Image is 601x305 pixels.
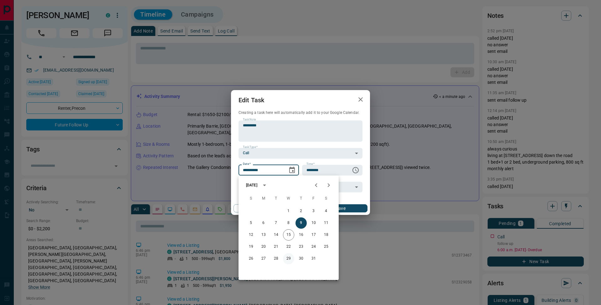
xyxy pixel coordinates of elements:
button: 14 [270,229,282,241]
button: 30 [295,253,307,264]
button: 11 [321,217,332,229]
button: 15 [283,229,294,241]
button: Cancel [234,204,287,212]
button: Save [314,204,367,212]
button: 29 [283,253,294,264]
span: Monday [258,192,269,205]
button: 17 [308,229,319,241]
button: 2 [295,206,307,217]
button: 7 [270,217,282,229]
span: Wednesday [283,192,294,205]
button: calendar view is open, switch to year view [259,180,270,191]
button: 25 [321,241,332,252]
button: 12 [245,229,257,241]
button: Previous month [310,179,322,191]
button: Choose date, selected date is Oct 9, 2025 [286,164,298,176]
span: Friday [308,192,319,205]
button: 13 [258,229,269,241]
button: 10 [308,217,319,229]
button: 18 [321,229,332,241]
button: 20 [258,241,269,252]
button: 24 [308,241,319,252]
button: Choose time, selected time is 6:00 AM [349,164,362,176]
button: 4 [321,206,332,217]
h2: Edit Task [231,90,272,110]
button: 8 [283,217,294,229]
button: 16 [295,229,307,241]
button: 6 [258,217,269,229]
span: Sunday [245,192,257,205]
button: 5 [245,217,257,229]
div: [DATE] [246,182,257,188]
button: 28 [270,253,282,264]
button: 19 [245,241,257,252]
label: Time [306,162,315,166]
button: 26 [245,253,257,264]
button: 21 [270,241,282,252]
button: 27 [258,253,269,264]
p: Creating a task here will automatically add it to your Google Calendar. [239,110,362,115]
button: 9 [295,217,307,229]
label: Task Type [243,145,258,149]
button: 3 [308,206,319,217]
button: 23 [295,241,307,252]
span: Saturday [321,192,332,205]
button: 31 [308,253,319,264]
label: Task Note [243,118,256,122]
button: 1 [283,206,294,217]
button: 22 [283,241,294,252]
span: Tuesday [270,192,282,205]
span: Thursday [295,192,307,205]
button: Next month [322,179,335,191]
div: Call [239,148,362,159]
label: Date [243,162,251,166]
